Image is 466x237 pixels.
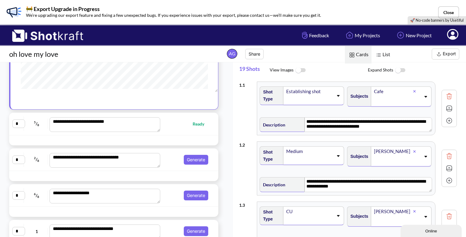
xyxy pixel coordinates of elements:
[37,159,39,163] span: 8
[373,87,413,96] div: Cafe
[239,78,254,89] div: 1 . 1
[345,46,372,64] span: Cards
[432,49,459,60] button: Export
[347,211,368,221] span: Subjects
[239,199,254,209] div: 1 . 3
[184,155,208,165] button: Generate
[375,51,383,59] img: List Icon
[340,27,385,43] a: My Projects
[37,123,39,127] span: 8
[245,49,264,59] button: Share
[410,18,464,23] a: 🚀 No-code banners by Usetiful
[25,228,48,235] span: 1
[37,195,39,199] span: 8
[260,120,285,130] span: Description
[260,180,285,190] span: Description
[301,30,309,40] img: Hand Icon
[373,147,413,155] div: [PERSON_NAME]
[260,147,280,164] span: Shot Type
[294,64,307,77] img: ToggleOff Icon
[347,91,368,101] span: Subjects
[438,6,459,18] button: Close
[445,92,454,101] img: Trash Icon
[445,151,454,161] img: Trash Icon
[445,116,454,125] img: Add Icon
[372,46,393,64] span: List
[347,151,368,162] span: Subjects
[391,27,436,43] a: New Project
[270,64,368,77] span: View Images
[401,224,463,237] iframe: chat widget
[393,64,407,77] img: ToggleOff Icon
[25,119,48,129] span: /
[184,226,208,236] button: Generate
[286,87,333,96] div: Establishing shot
[34,120,36,124] span: 5
[26,6,321,12] p: 🚧 Export Upgrade in Progress
[260,207,280,224] span: Shot Type
[25,191,48,200] span: /
[286,207,333,216] div: CU
[227,49,237,59] span: AG
[286,147,333,155] div: Medium
[239,138,254,148] div: 1 . 2
[34,192,36,196] span: 6
[34,156,36,160] span: 2
[373,207,413,216] div: [PERSON_NAME]
[435,50,443,58] img: Export Icon
[445,212,454,221] img: Trash Icon
[193,120,210,127] span: Ready
[26,12,321,19] p: We’re upgrading our export feature and fixing a few unexpected bugs. If you experience issues wit...
[368,64,466,77] span: Expand Shots
[5,3,23,21] img: Banner
[445,176,454,185] img: Add Icon
[184,191,208,200] button: Generate
[25,155,48,164] span: /
[445,164,454,173] img: Expand Icon
[301,32,329,39] span: Feedback
[260,87,280,104] span: Shot Type
[348,51,356,59] img: Card Icon
[344,30,355,40] img: Home Icon
[445,104,454,113] img: Expand Icon
[239,62,270,78] span: 19 Shots
[395,30,406,40] img: Add Icon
